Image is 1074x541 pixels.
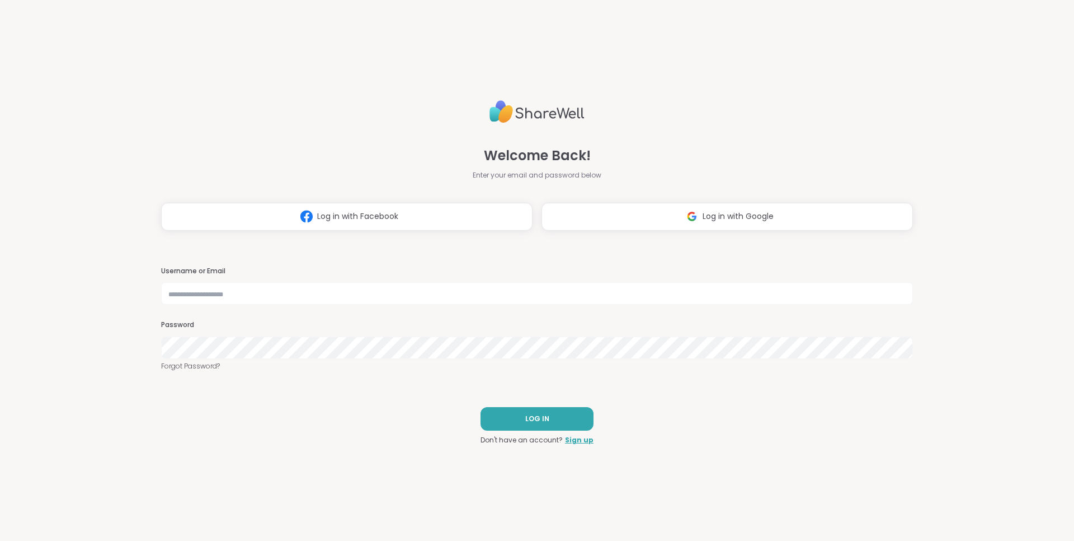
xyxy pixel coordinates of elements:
button: Log in with Google [541,203,913,231]
span: Enter your email and password below [473,170,601,180]
span: Log in with Facebook [317,211,398,222]
h3: Username or Email [161,267,913,276]
a: Sign up [565,435,593,445]
span: Don't have an account? [481,435,563,445]
button: LOG IN [481,407,593,431]
img: ShareWell Logomark [296,206,317,227]
button: Log in with Facebook [161,203,533,231]
span: Log in with Google [703,211,774,222]
a: Forgot Password? [161,361,913,371]
span: LOG IN [525,414,549,424]
img: ShareWell Logo [489,96,585,128]
img: ShareWell Logomark [681,206,703,227]
span: Welcome Back! [484,146,591,166]
h3: Password [161,320,913,330]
